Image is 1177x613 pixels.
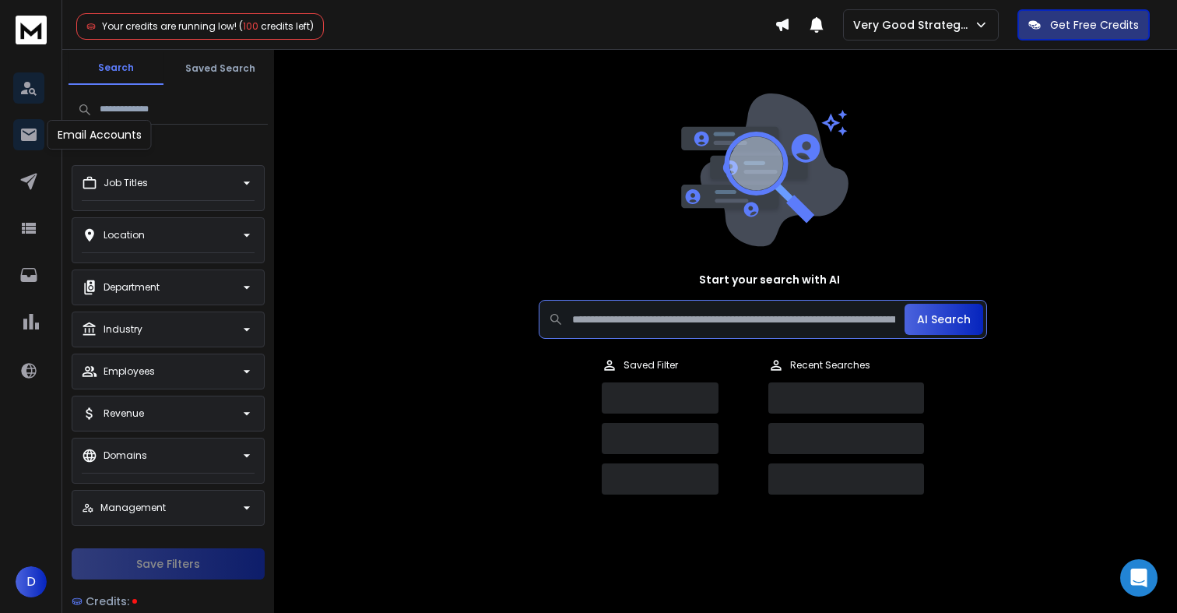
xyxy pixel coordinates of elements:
p: Recent Searches [790,359,870,372]
button: Saved Search [173,53,268,84]
p: Location [104,229,145,241]
div: Open Intercom Messenger [1120,559,1158,597]
img: image [677,93,848,247]
p: Management [100,502,166,514]
button: D [16,566,47,597]
p: Department [104,281,160,294]
p: Saved Filter [624,359,678,372]
p: Employees [104,365,155,378]
p: Industry [104,323,142,336]
div: Email Accounts [47,120,152,150]
span: Your credits are running low! [102,19,237,33]
button: Get Free Credits [1017,9,1150,41]
img: logo [16,16,47,44]
p: Domains [104,449,147,462]
button: Search [69,52,163,85]
span: 100 [243,19,258,33]
p: Get Free Credits [1050,17,1139,33]
p: Revenue [104,407,144,420]
span: ( credits left) [239,19,314,33]
p: Very Good Strategies [853,17,974,33]
h1: Start your search with AI [699,272,840,287]
button: AI Search [905,304,983,335]
p: Job Titles [104,177,148,189]
span: Credits: [86,594,129,609]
